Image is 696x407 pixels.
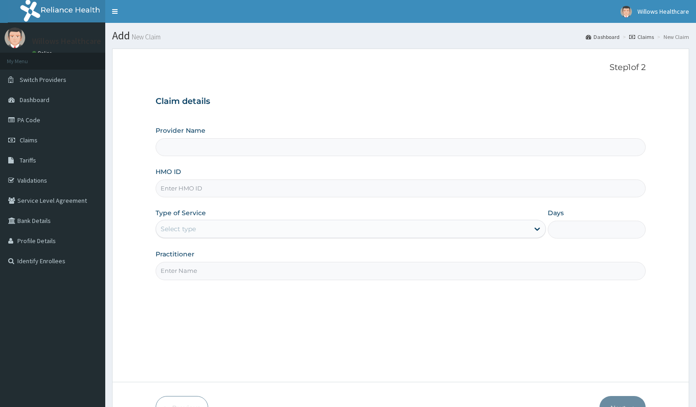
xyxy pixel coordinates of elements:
[130,33,161,40] small: New Claim
[112,30,689,42] h1: Add
[20,76,66,84] span: Switch Providers
[20,136,38,144] span: Claims
[548,208,564,217] label: Days
[156,126,205,135] label: Provider Name
[156,262,645,280] input: Enter Name
[156,63,645,73] p: Step 1 of 2
[629,33,654,41] a: Claims
[20,156,36,164] span: Tariffs
[620,6,632,17] img: User Image
[32,37,101,45] p: Willows Healthcare
[156,97,645,107] h3: Claim details
[5,27,25,48] img: User Image
[156,179,645,197] input: Enter HMO ID
[156,167,181,176] label: HMO ID
[161,224,196,233] div: Select type
[156,208,206,217] label: Type of Service
[20,96,49,104] span: Dashboard
[637,7,689,16] span: Willows Healthcare
[32,50,54,56] a: Online
[156,250,194,259] label: Practitioner
[586,33,620,41] a: Dashboard
[655,33,689,41] li: New Claim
